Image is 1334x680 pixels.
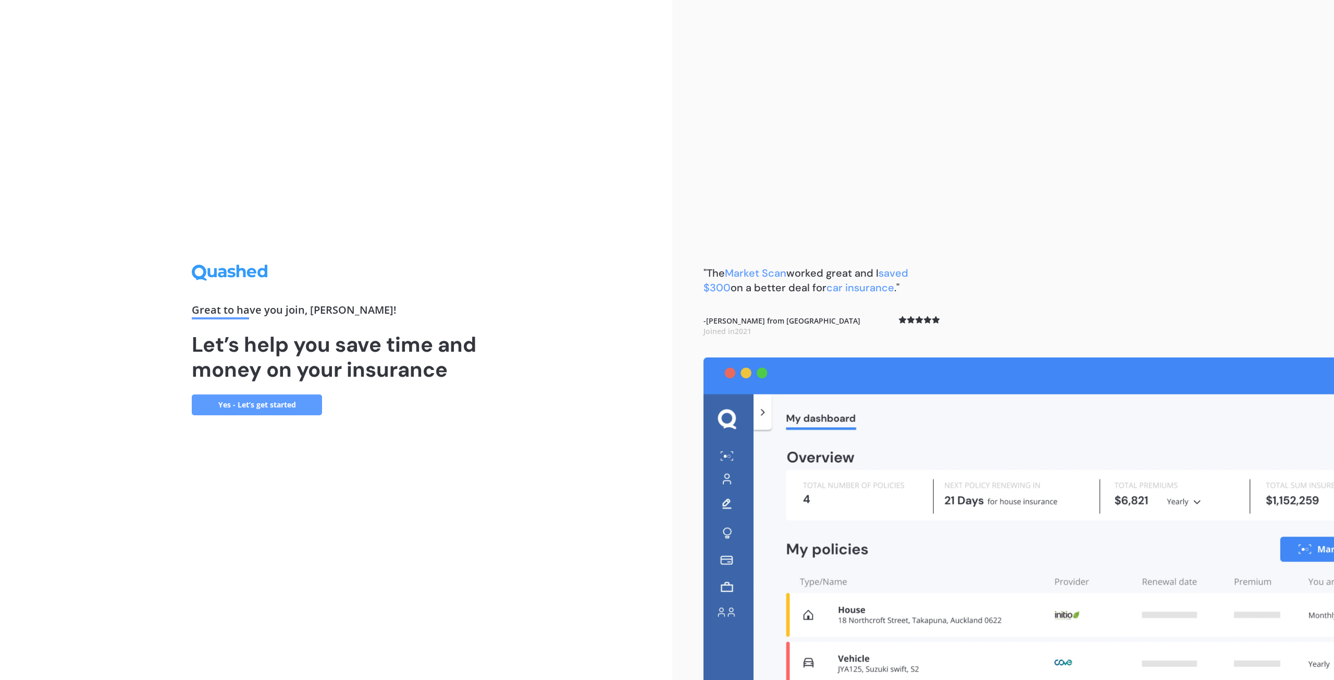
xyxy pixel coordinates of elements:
div: Great to have you join , [PERSON_NAME] ! [192,305,480,319]
span: saved $300 [703,266,908,294]
h1: Let’s help you save time and money on your insurance [192,332,480,382]
span: car insurance [826,281,894,294]
img: dashboard.webp [703,357,1334,680]
b: "The worked great and I on a better deal for ." [703,266,908,294]
span: Joined in 2021 [703,326,751,336]
b: - [PERSON_NAME] from [GEOGRAPHIC_DATA] [703,316,860,336]
span: Market Scan [725,266,786,280]
a: Yes - Let’s get started [192,394,322,415]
